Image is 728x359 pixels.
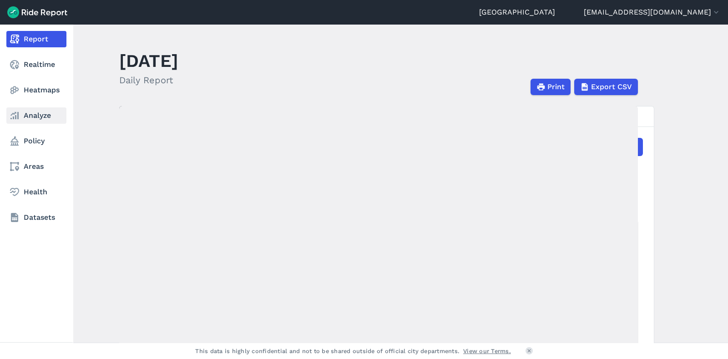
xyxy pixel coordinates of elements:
h1: [DATE] [119,48,178,73]
button: Print [531,79,571,95]
h2: Daily Report [119,73,178,87]
span: Print [547,81,565,92]
a: Policy [6,133,66,149]
a: Datasets [6,209,66,226]
button: Export CSV [574,79,638,95]
a: Areas [6,158,66,175]
a: View our Terms. [463,347,511,355]
a: Report [6,31,66,47]
a: Health [6,184,66,200]
img: Ride Report [7,6,67,18]
a: Heatmaps [6,82,66,98]
a: [GEOGRAPHIC_DATA] [479,7,555,18]
a: Analyze [6,107,66,124]
a: Realtime [6,56,66,73]
span: Export CSV [591,81,632,92]
button: [EMAIL_ADDRESS][DOMAIN_NAME] [584,7,721,18]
